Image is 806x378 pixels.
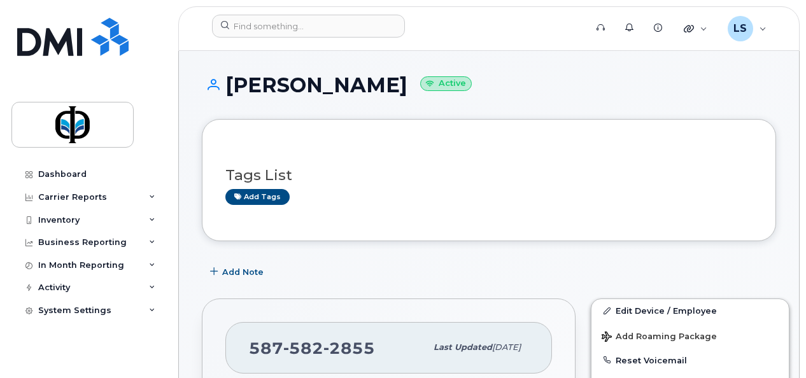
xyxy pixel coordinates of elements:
button: Reset Voicemail [591,349,789,372]
span: [DATE] [492,342,521,352]
a: Add tags [225,189,290,205]
span: 587 [249,339,375,358]
span: Add Note [222,266,264,278]
span: 2855 [323,339,375,358]
button: Add Note [202,260,274,283]
h1: [PERSON_NAME] [202,74,776,96]
span: 582 [283,339,323,358]
button: Add Roaming Package [591,323,789,349]
a: Edit Device / Employee [591,299,789,322]
h3: Tags List [225,167,753,183]
span: Add Roaming Package [602,332,717,344]
span: Last updated [434,342,492,352]
small: Active [420,76,472,91]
